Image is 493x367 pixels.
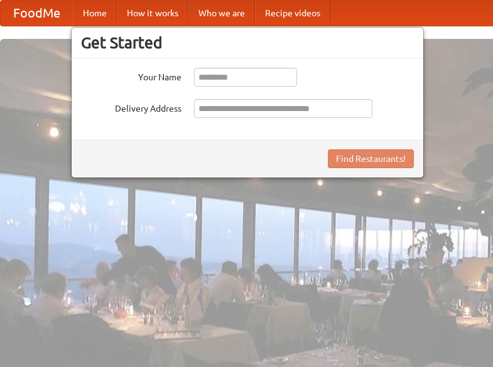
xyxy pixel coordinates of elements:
[81,99,181,115] label: Delivery Address
[81,68,181,83] label: Your Name
[1,1,73,26] a: FoodMe
[73,1,117,26] a: Home
[117,1,188,26] a: How it works
[255,1,330,26] a: Recipe videos
[188,1,255,26] a: Who we are
[328,149,414,168] button: Find Restaurants!
[81,33,414,52] h3: Get Started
